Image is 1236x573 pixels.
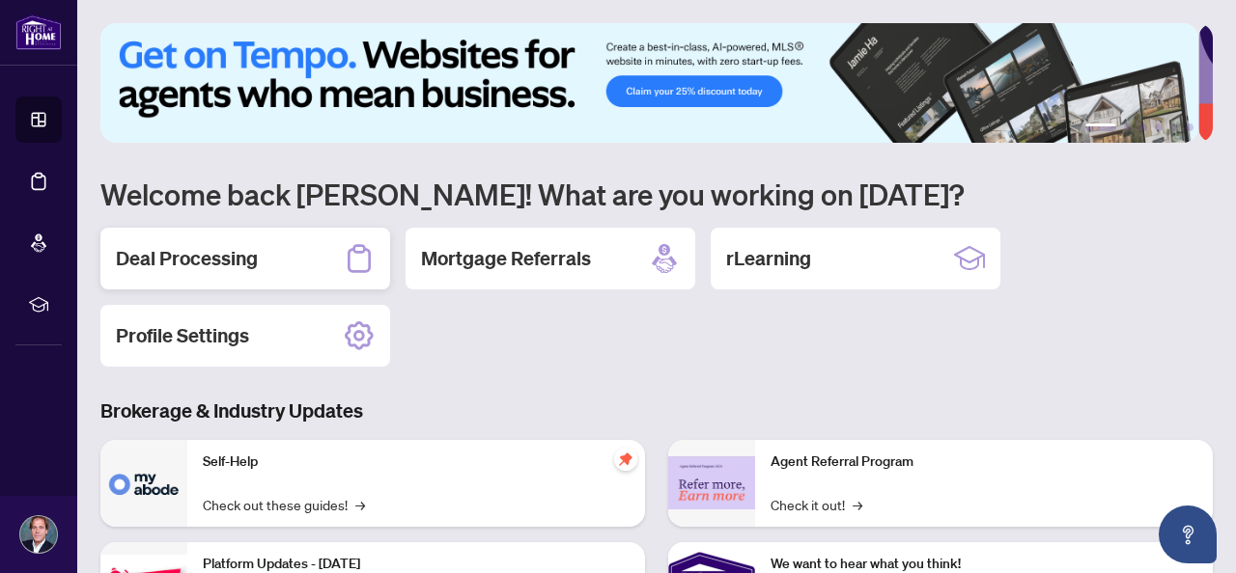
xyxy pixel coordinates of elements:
a: Check out these guides!→ [203,494,365,515]
p: Self-Help [203,451,630,473]
h2: Profile Settings [116,322,249,349]
button: 5 [1170,123,1178,131]
button: 6 [1186,123,1194,131]
img: Slide 0 [100,23,1198,143]
h1: Welcome back [PERSON_NAME]! What are you working on [DATE]? [100,176,1213,212]
button: 1 [1085,123,1116,131]
h3: Brokerage & Industry Updates [100,397,1213,424]
a: Check it out!→ [771,494,862,515]
span: → [853,494,862,515]
h2: rLearning [726,245,811,272]
button: 2 [1124,123,1132,131]
button: 4 [1155,123,1163,131]
img: Agent Referral Program [668,456,755,509]
button: 3 [1139,123,1147,131]
img: Self-Help [100,440,187,527]
img: Profile Icon [20,516,57,553]
button: Open asap [1159,505,1217,563]
h2: Deal Processing [116,245,258,272]
p: Agent Referral Program [771,451,1197,473]
img: logo [15,14,62,50]
span: pushpin [614,448,637,471]
span: → [355,494,365,515]
h2: Mortgage Referrals [421,245,591,272]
